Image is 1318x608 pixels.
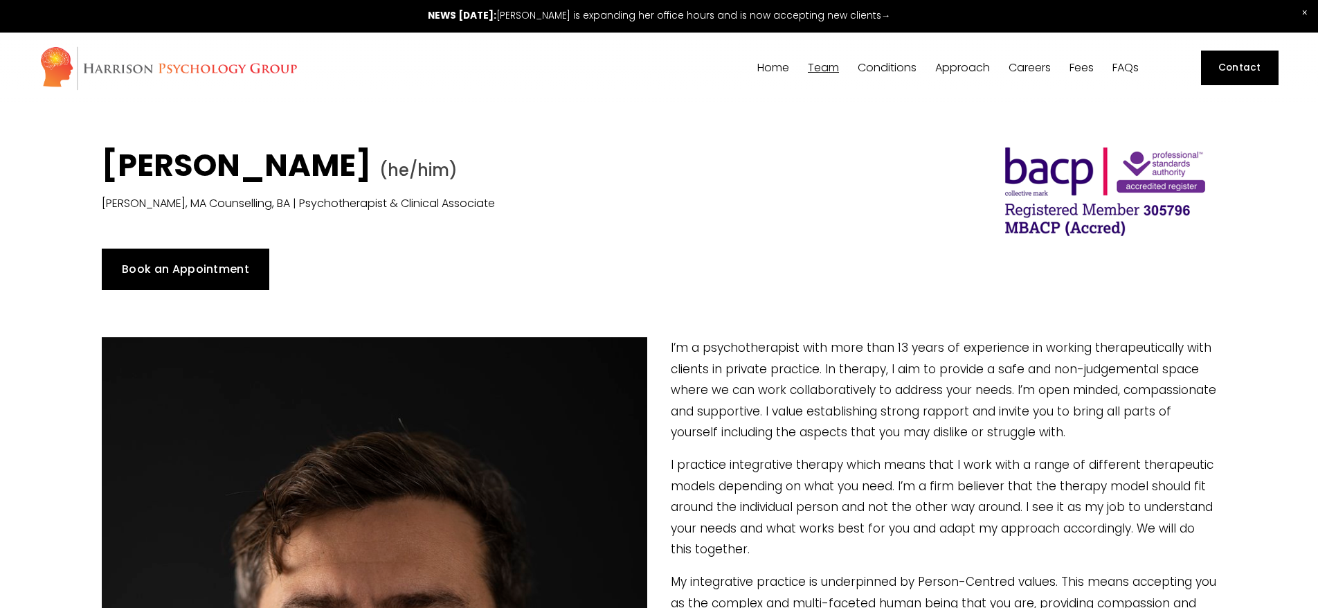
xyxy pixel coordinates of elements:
a: FAQs [1112,62,1139,75]
a: Careers [1009,62,1051,75]
a: Home [757,62,789,75]
span: Approach [935,62,990,73]
span: Team [808,62,839,73]
strong: [PERSON_NAME] [102,143,371,187]
a: folder dropdown [858,62,917,75]
p: I practice integrative therapy which means that I work with a range of different therapeutic mode... [102,454,1217,560]
span: Conditions [858,62,917,73]
span: (he/him) [379,159,458,181]
p: [PERSON_NAME], MA Counselling, BA | Psychotherapist & Clinical Associate [102,194,932,214]
a: Contact [1201,51,1279,85]
p: I’m a psychotherapist with more than 13 years of experience in working therapeutically with clien... [102,337,1217,443]
a: folder dropdown [935,62,990,75]
a: Book an Appointment [102,249,270,290]
a: folder dropdown [808,62,839,75]
a: Fees [1069,62,1094,75]
img: Harrison Psychology Group [39,46,298,91]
